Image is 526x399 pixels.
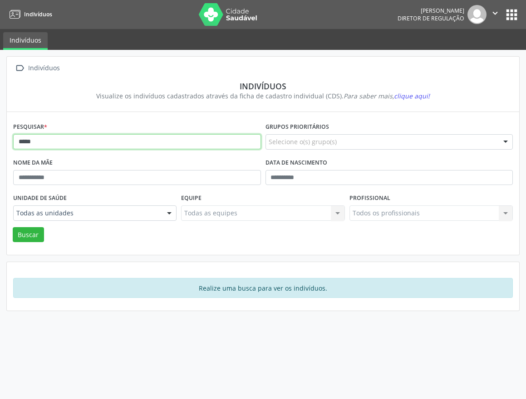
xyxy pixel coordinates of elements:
span: Indivíduos [24,10,52,18]
i:  [13,62,26,75]
a:  Indivíduos [13,62,61,75]
label: Unidade de saúde [13,191,67,205]
label: Grupos prioritários [265,120,329,134]
i: Para saber mais, [344,92,430,100]
label: Equipe [181,191,202,205]
span: clique aqui! [394,92,430,100]
button: apps [504,7,520,23]
a: Indivíduos [6,7,52,22]
label: Nome da mãe [13,156,53,170]
label: Profissional [349,191,390,205]
span: Diretor de regulação [398,15,464,22]
button: Buscar [13,227,44,243]
i:  [490,8,500,18]
span: Todas as unidades [16,209,158,218]
a: Indivíduos [3,32,48,50]
div: Visualize os indivíduos cadastrados através da ficha de cadastro individual (CDS). [20,91,506,101]
button:  [487,5,504,24]
div: Indivíduos [20,81,506,91]
label: Pesquisar [13,120,47,134]
span: Selecione o(s) grupo(s) [269,137,337,146]
div: [PERSON_NAME] [398,7,464,15]
img: img [467,5,487,24]
label: Data de nascimento [265,156,327,170]
div: Realize uma busca para ver os indivíduos. [13,278,513,298]
div: Indivíduos [26,62,61,75]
